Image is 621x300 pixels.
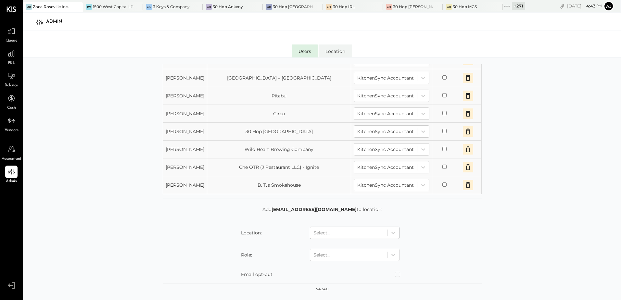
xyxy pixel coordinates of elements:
span: Admin [6,179,17,184]
div: 30 Hop IRL [333,4,355,9]
span: Cash [7,105,16,111]
a: Admin [0,166,22,184]
div: 30 Hop [PERSON_NAME] Summit [393,4,433,9]
td: B. T.'s Smokehouse [207,176,351,194]
li: Location [319,44,352,57]
td: [PERSON_NAME] [163,158,207,176]
td: 30 Hop [GEOGRAPHIC_DATA] [207,123,351,141]
div: 3H [446,4,452,10]
div: Admin [46,17,69,27]
a: Vendors [0,115,22,133]
a: Accountant [0,143,22,162]
label: Role: [241,252,252,258]
label: Email opt-out [241,271,272,278]
td: Che OTR (J Restaurant LLC) - Ignite [207,158,351,176]
span: P&L [8,60,15,66]
div: 30 Hop Ankeny [213,4,243,9]
div: 3H [206,4,212,10]
div: 3 Keys & Company [153,4,190,9]
td: Wild Heart Brewing Company [207,141,351,158]
div: ZR [26,4,32,10]
a: Cash [0,92,22,111]
div: 1W [86,4,92,10]
div: + 271 [512,2,525,10]
strong: [EMAIL_ADDRESS][DOMAIN_NAME] [272,206,357,212]
button: Aj [603,1,614,11]
label: Location: [241,230,262,236]
div: 3H [266,4,272,10]
td: [PERSON_NAME] [163,176,207,194]
span: Vendors [5,128,19,133]
td: [PERSON_NAME] [163,69,207,87]
div: 3H [326,4,332,10]
div: copy link [559,3,565,9]
span: Queue [6,38,18,44]
td: [PERSON_NAME] [163,87,207,105]
td: [PERSON_NAME] [163,105,207,123]
div: v 4.34.0 [316,287,328,292]
span: Accountant [2,156,21,162]
div: 30 Hop MGS [453,4,477,9]
a: Queue [0,25,22,44]
a: P&L [0,47,22,66]
span: Balance [5,83,18,89]
a: Balance [0,70,22,89]
p: Add to location: [262,206,382,213]
div: 3K [146,4,152,10]
div: 30 Hop [GEOGRAPHIC_DATA] [273,4,313,9]
div: Zoca Roseville Inc. [33,4,69,9]
td: Circo [207,105,351,123]
div: [DATE] [567,3,602,9]
li: Users [292,44,318,57]
td: [PERSON_NAME] [163,141,207,158]
div: 3H [386,4,392,10]
td: Pitabu [207,87,351,105]
div: 1500 West Capital LP [93,4,133,9]
td: [GEOGRAPHIC_DATA] – [GEOGRAPHIC_DATA] [207,69,351,87]
td: [PERSON_NAME] [163,123,207,141]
